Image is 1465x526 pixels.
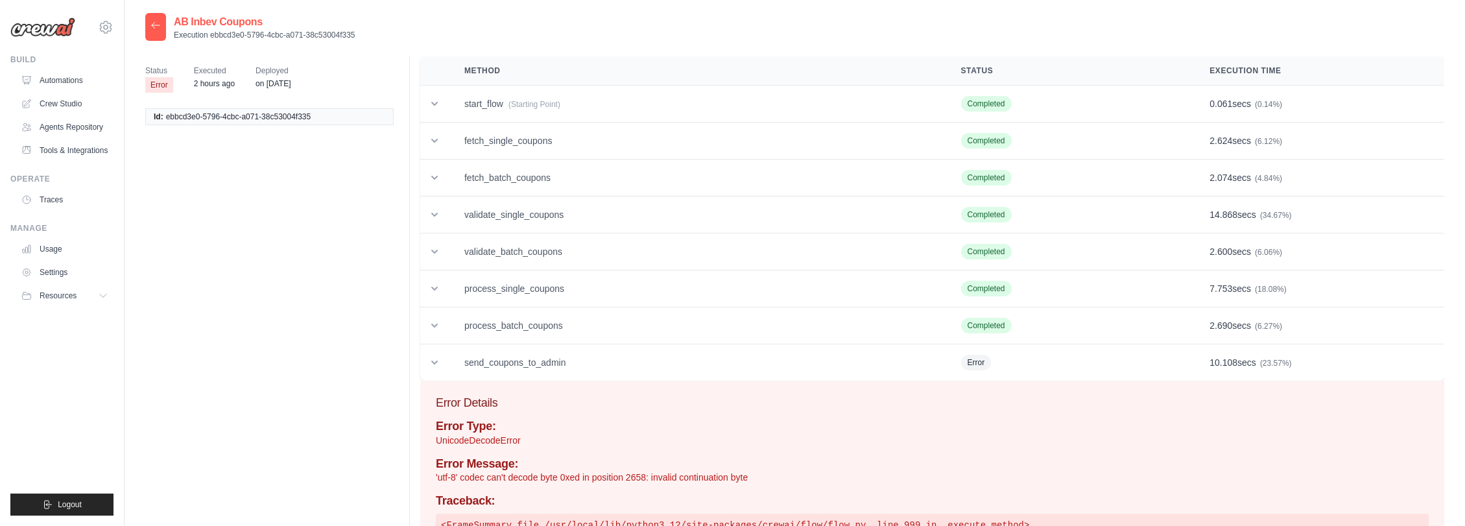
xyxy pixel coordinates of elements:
[1209,173,1232,183] span: 2.074
[449,197,946,233] td: validate_single_coupons
[1194,307,1444,344] td: secs
[961,318,1012,333] span: Completed
[436,457,1429,472] h4: Error Message:
[1194,197,1444,233] td: secs
[961,96,1012,112] span: Completed
[194,79,235,88] time: October 7, 2025 at 13:15 GMT-3
[436,420,1429,434] h4: Error Type:
[16,285,113,306] button: Resources
[1194,56,1444,86] th: Execution Time
[10,54,113,65] div: Build
[1194,344,1444,381] td: secs
[1209,320,1232,331] span: 2.690
[1194,233,1444,270] td: secs
[436,471,1429,484] p: 'utf-8' codec can't decode byte 0xed in position 2658: invalid continuation byte
[961,207,1012,222] span: Completed
[10,174,113,184] div: Operate
[961,281,1012,296] span: Completed
[961,133,1012,149] span: Completed
[10,223,113,233] div: Manage
[436,434,1429,447] p: UnicodeDecodeError
[145,77,173,93] span: Error
[10,494,113,516] button: Logout
[16,140,113,161] a: Tools & Integrations
[256,79,291,88] time: September 24, 2025 at 14:31 GMT-3
[16,189,113,210] a: Traces
[1255,100,1282,109] span: (0.14%)
[1209,283,1232,294] span: 7.753
[961,355,992,370] span: Error
[16,262,113,283] a: Settings
[40,291,77,301] span: Resources
[1255,137,1282,146] span: (6.12%)
[449,307,946,344] td: process_batch_coupons
[1255,285,1287,294] span: (18.08%)
[1209,99,1232,109] span: 0.061
[1194,160,1444,197] td: secs
[436,394,1429,412] h3: Error Details
[449,56,946,86] th: Method
[1400,464,1465,526] div: Widget de chat
[449,233,946,270] td: validate_batch_coupons
[449,123,946,160] td: fetch_single_coupons
[1194,270,1444,307] td: secs
[58,499,82,510] span: Logout
[1255,322,1282,331] span: (6.27%)
[436,494,1429,508] h4: Traceback:
[449,344,946,381] td: send_coupons_to_admin
[961,244,1012,259] span: Completed
[1194,86,1444,123] td: secs
[449,86,946,123] td: start_flow
[1255,174,1282,183] span: (4.84%)
[194,64,235,77] span: Executed
[1209,246,1232,257] span: 2.600
[1255,248,1282,257] span: (6.06%)
[174,30,355,40] p: Execution ebbcd3e0-5796-4cbc-a071-38c53004f335
[1209,136,1232,146] span: 2.624
[256,64,291,77] span: Deployed
[508,100,560,109] span: (Starting Point)
[946,56,1195,86] th: Status
[1194,123,1444,160] td: secs
[16,117,113,137] a: Agents Repository
[154,112,163,122] span: Id:
[16,70,113,91] a: Automations
[10,18,75,37] img: Logo
[1209,209,1237,220] span: 14.868
[1260,359,1292,368] span: (23.57%)
[16,239,113,259] a: Usage
[961,170,1012,185] span: Completed
[145,64,173,77] span: Status
[174,14,355,30] h2: AB Inbev Coupons
[1209,357,1237,368] span: 10.108
[449,270,946,307] td: process_single_coupons
[16,93,113,114] a: Crew Studio
[1260,211,1292,220] span: (34.67%)
[449,160,946,197] td: fetch_batch_coupons
[166,112,311,122] span: ebbcd3e0-5796-4cbc-a071-38c53004f335
[1400,464,1465,526] iframe: Chat Widget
